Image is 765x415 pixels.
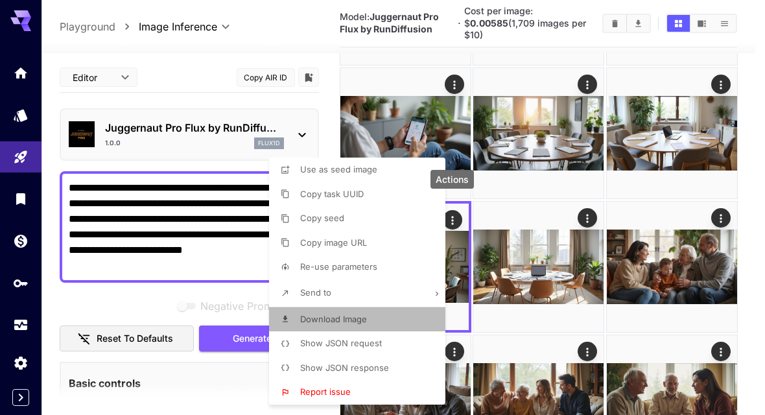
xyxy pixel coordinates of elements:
[21,34,31,44] img: website_grey.svg
[300,362,389,373] span: Show JSON response
[300,314,367,324] span: Download Image
[129,75,139,86] img: tab_keywords_by_traffic_grey.svg
[143,77,218,85] div: Keywords by Traffic
[300,338,382,348] span: Show JSON request
[300,164,377,174] span: Use as seed image
[300,213,344,223] span: Copy seed
[21,21,31,31] img: logo_orange.svg
[300,386,351,397] span: Report issue
[300,287,331,298] span: Send to
[36,21,64,31] div: v 4.0.25
[49,77,116,85] div: Domain Overview
[35,75,45,86] img: tab_domain_overview_orange.svg
[34,34,92,44] div: Domain: [URL]
[300,189,364,199] span: Copy task UUID
[300,237,367,248] span: Copy image URL
[300,261,377,272] span: Re-use parameters
[430,170,474,189] div: Actions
